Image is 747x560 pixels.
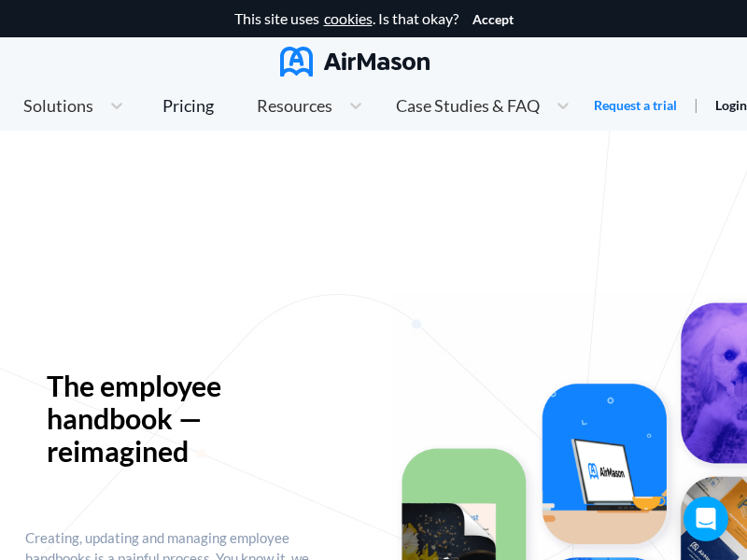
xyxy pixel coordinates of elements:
a: Request a trial [594,96,677,115]
p: The employee handbook — reimagined [47,370,292,468]
a: Login [715,97,747,113]
div: Open Intercom Messenger [684,497,728,541]
a: cookies [324,10,373,27]
div: Pricing [162,97,214,114]
span: Case Studies & FAQ [396,97,540,114]
span: | [694,95,698,113]
span: Solutions [23,97,93,114]
a: Pricing [162,89,214,122]
span: Resources [257,97,332,114]
img: AirMason Logo [280,47,430,77]
button: Accept cookies [472,12,514,27]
